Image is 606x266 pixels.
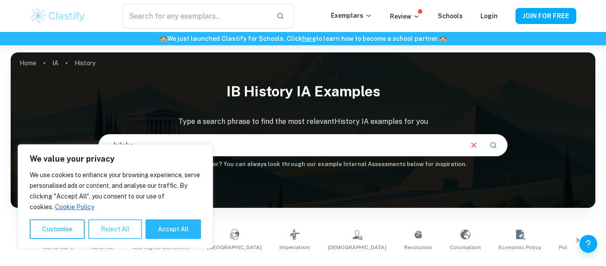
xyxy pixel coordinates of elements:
p: Review [390,12,420,21]
input: E.g. Nazi Germany, atomic bomb, USA politics... [99,133,462,158]
span: [DEMOGRAPHIC_DATA] [328,243,386,251]
button: Search [486,138,501,153]
button: Accept All [146,219,201,239]
button: Help and Feedback [579,235,597,253]
p: We value your privacy [30,154,201,164]
span: [GEOGRAPHIC_DATA] [207,243,262,251]
span: Economic Policy [499,243,541,251]
h6: Not sure what to search for? You can always look through our example Internal Assessments below f... [11,160,595,169]
p: History [75,58,95,68]
h1: IB History IA examples [11,77,595,106]
a: Login [480,12,498,20]
span: 🏫 [439,35,447,42]
button: Clear [465,137,482,154]
a: Home [20,57,36,69]
span: Colonialism [450,243,481,251]
p: Exemplars [331,11,372,20]
a: IA [52,57,59,69]
a: Cookie Policy [55,203,94,211]
h6: We just launched Clastify for Schools. Click to learn how to become a school partner. [2,34,604,44]
a: Schools [438,12,463,20]
span: Imperialism [279,243,310,251]
span: Revolution [404,243,432,251]
span: 🏫 [160,35,167,42]
input: Search for any exemplars... [123,4,269,28]
img: Clastify logo [30,7,86,25]
a: here [302,35,316,42]
button: Reject All [88,219,142,239]
button: JOIN FOR FREE [515,8,576,24]
div: We value your privacy [18,144,213,248]
p: Type a search phrase to find the most relevant History IA examples for you [11,116,595,127]
button: Customise [30,219,85,239]
p: We use cookies to enhance your browsing experience, serve personalised ads or content, and analys... [30,170,201,212]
